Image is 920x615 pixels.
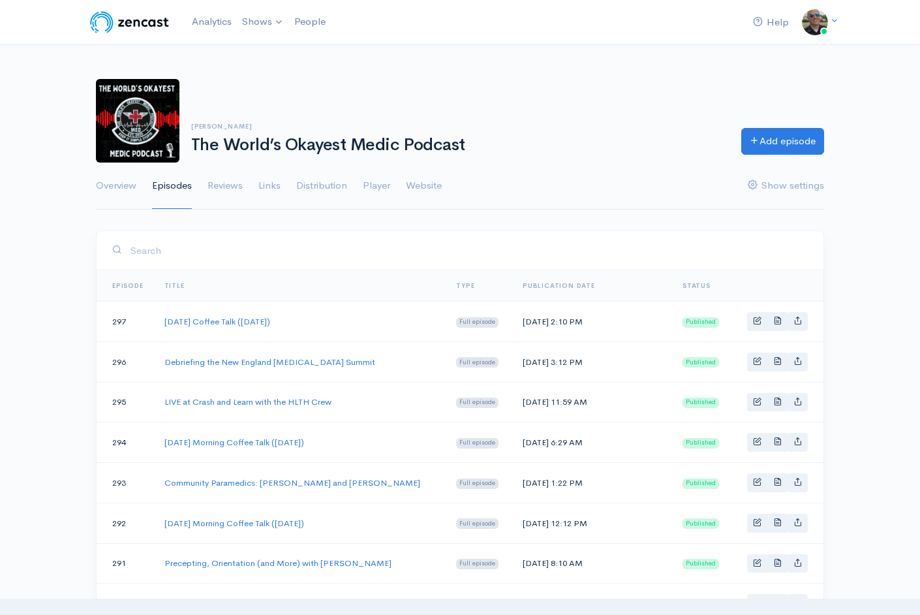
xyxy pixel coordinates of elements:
span: Full episode [456,518,498,529]
a: Links [258,163,281,210]
a: Community Paramedics: [PERSON_NAME] and [PERSON_NAME] [164,477,420,488]
h6: [PERSON_NAME] [191,123,726,130]
div: Basic example [747,433,808,452]
a: Debriefing the New England [MEDICAL_DATA] Summit [164,356,375,368]
td: 293 [97,463,154,503]
a: Show settings [748,163,824,210]
a: Website [406,163,442,210]
td: [DATE] 8:10 AM [512,543,672,584]
a: [DATE] Coffee Talk ([DATE]) [164,316,270,327]
a: Episode [112,281,144,290]
input: Search [130,237,808,264]
td: [DATE] 11:59 AM [512,382,672,422]
td: [DATE] 12:12 PM [512,503,672,543]
a: Help [748,8,794,37]
div: Basic example [747,312,808,331]
a: Shows [237,8,289,37]
span: Full episode [456,479,498,489]
div: Basic example [747,554,808,573]
img: ZenCast Logo [88,9,171,35]
td: 295 [97,382,154,422]
a: Publication date [523,281,595,290]
span: Published [682,479,719,489]
span: Full episode [456,559,498,569]
a: LIVE at Crash and Learn with the HLTH Crew [164,396,331,407]
td: [DATE] 2:10 PM [512,302,672,342]
span: Full episode [456,438,498,449]
td: 296 [97,341,154,382]
a: Title [164,281,185,290]
span: Full episode [456,357,498,368]
div: Basic example [747,473,808,492]
a: Distribution [296,163,347,210]
td: 291 [97,543,154,584]
div: Basic example [747,514,808,533]
h1: The World’s Okayest Medic Podcast [191,136,726,155]
a: Add episode [741,128,824,155]
td: [DATE] 1:22 PM [512,463,672,503]
td: 292 [97,503,154,543]
a: People [289,8,331,36]
span: Full episode [456,398,498,408]
div: Basic example [747,594,808,613]
a: Precepting, Orientation (and More) with [PERSON_NAME] [164,558,391,569]
span: Published [682,317,719,328]
div: Basic example [747,353,808,371]
td: [DATE] 6:29 AM [512,422,672,463]
img: ... [802,9,828,35]
a: Player [363,163,390,210]
span: Published [682,357,719,368]
span: Published [682,518,719,529]
a: Episodes [152,163,192,210]
span: Status [682,281,711,290]
td: [DATE] 3:12 PM [512,341,672,382]
a: [DATE] Morning Coffee Talk ([DATE]) [164,437,304,448]
a: Analytics [187,8,237,36]
span: Full episode [456,317,498,328]
td: 294 [97,422,154,463]
span: Published [682,438,719,449]
span: Published [682,398,719,408]
div: Basic example [747,393,808,412]
span: Published [682,559,719,569]
a: Reviews [207,163,243,210]
td: 297 [97,302,154,342]
a: Type [456,281,474,290]
a: [DATE] Morning Coffee Talk ([DATE]) [164,518,304,529]
a: Overview [96,163,136,210]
